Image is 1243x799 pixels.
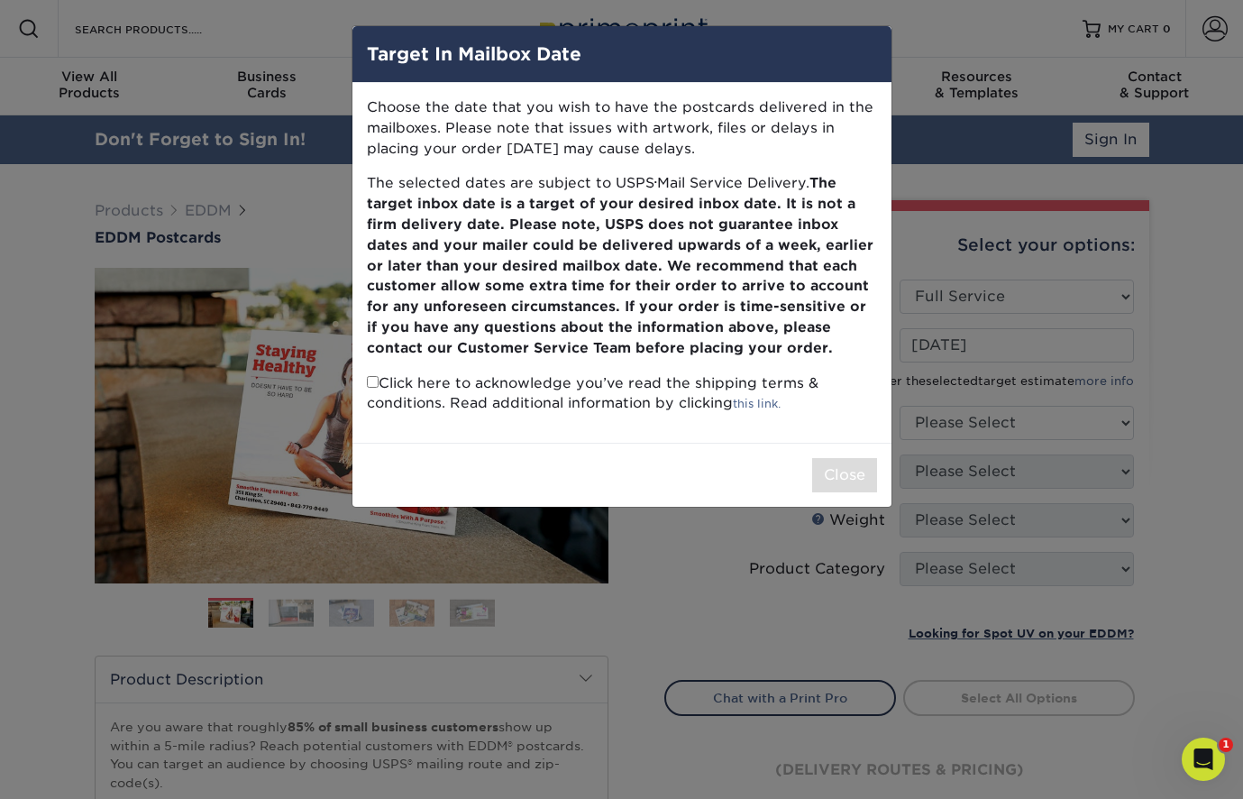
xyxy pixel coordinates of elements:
[1219,738,1233,752] span: 1
[654,179,657,186] small: ®
[367,41,877,68] h4: Target In Mailbox Date
[367,373,877,415] p: Click here to acknowledge you’ve read the shipping terms & conditions. Read additional informatio...
[367,173,877,358] p: The selected dates are subject to USPS Mail Service Delivery.
[812,458,877,492] button: Close
[367,97,877,159] p: Choose the date that you wish to have the postcards delivered in the mailboxes. Please note that ...
[1182,738,1225,781] iframe: Intercom live chat
[367,174,873,355] b: The target inbox date is a target of your desired inbox date. It is not a firm delivery date. Ple...
[733,397,781,410] a: this link.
